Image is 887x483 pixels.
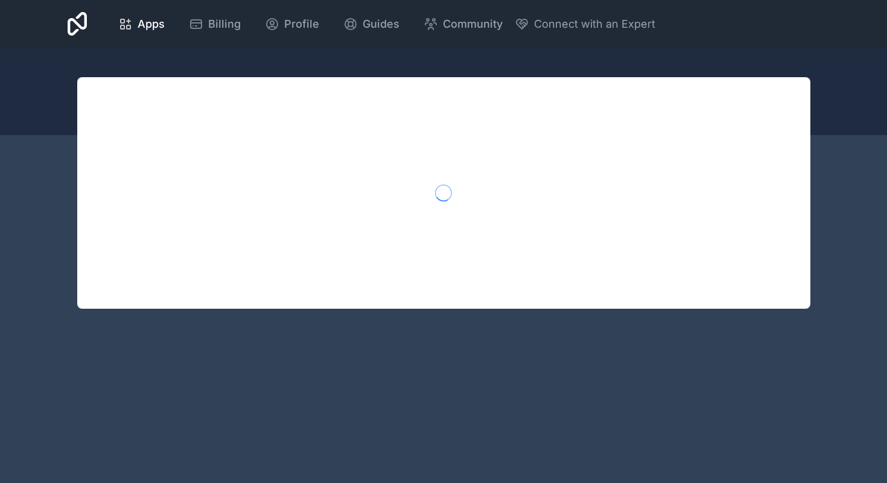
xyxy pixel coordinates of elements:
a: Guides [334,11,409,37]
a: Community [414,11,512,37]
button: Connect with an Expert [515,16,655,33]
span: Community [443,16,503,33]
span: Guides [363,16,399,33]
span: Profile [284,16,319,33]
span: Apps [138,16,165,33]
a: Apps [109,11,174,37]
span: Connect with an Expert [534,16,655,33]
a: Billing [179,11,250,37]
span: Billing [208,16,241,33]
a: Profile [255,11,329,37]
